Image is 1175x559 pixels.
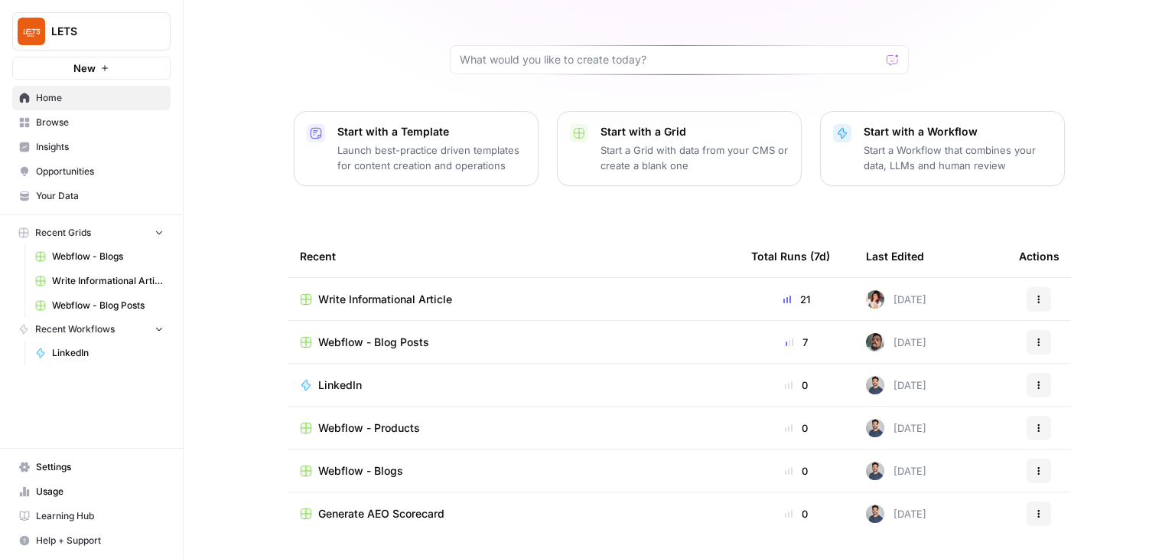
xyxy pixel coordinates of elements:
span: New [73,60,96,76]
button: Start with a TemplateLaunch best-practice driven templates for content creation and operations [294,111,539,186]
span: Webflow - Blog Posts [318,335,429,350]
img: LETS Logo [18,18,45,45]
span: Webflow - Blogs [318,463,403,479]
img: 5d1k13leg0nycxz2j92w4c5jfa9r [866,462,884,480]
button: Help + Support [12,528,171,553]
a: Webflow - Blog Posts [300,335,727,350]
div: Actions [1019,235,1059,277]
div: 0 [751,378,841,393]
button: New [12,57,171,80]
a: Browse [12,110,171,135]
div: Recent [300,235,727,277]
a: Webflow - Blogs [300,463,727,479]
span: Opportunities [36,165,164,178]
span: Home [36,91,164,105]
a: LinkedIn [300,378,727,393]
span: Write Informational Article [318,292,452,307]
p: Start with a Workflow [864,124,1052,139]
div: [DATE] [866,333,926,351]
p: Start a Workflow that combines your data, LLMs and human review [864,142,1052,173]
span: Write Informational Article [52,274,164,288]
p: Start with a Grid [601,124,789,139]
span: Generate AEO Scorecard [318,506,444,521]
span: Usage [36,485,164,499]
div: Last Edited [866,235,924,277]
a: Usage [12,479,171,504]
a: Learning Hub [12,504,171,528]
div: [DATE] [866,462,926,480]
span: Webflow - Products [318,420,420,436]
a: Your Data [12,184,171,208]
div: [DATE] [866,505,926,523]
button: Start with a WorkflowStart a Workflow that combines your data, LLMs and human review [820,111,1065,186]
div: 21 [751,292,841,307]
span: LinkedIn [52,346,164,360]
img: u93l1oyz1g39q1i4vkrv6vz0p6p4 [866,333,884,351]
img: 5d1k13leg0nycxz2j92w4c5jfa9r [866,505,884,523]
a: Write Informational Article [300,292,727,307]
a: Home [12,86,171,110]
a: Insights [12,135,171,159]
img: 5d1k13leg0nycxz2j92w4c5jfa9r [866,376,884,394]
span: Browse [36,116,164,129]
a: Webflow - Blog Posts [28,293,171,318]
button: Recent Grids [12,221,171,244]
a: LinkedIn [28,341,171,365]
span: LETS [51,24,144,39]
a: Webflow - Blogs [28,244,171,269]
div: 0 [751,463,841,479]
div: [DATE] [866,419,926,437]
div: Total Runs (7d) [751,235,830,277]
span: Learning Hub [36,509,164,523]
button: Workspace: LETS [12,12,171,51]
div: [DATE] [866,290,926,309]
p: Launch best-practice driven templates for content creation and operations [337,142,526,173]
div: 0 [751,420,841,436]
button: Recent Workflows [12,318,171,341]
p: Start with a Template [337,124,526,139]
img: b7bpcw6woditr64t6kdvakfrv0sk [866,290,884,309]
span: Insights [36,140,164,154]
span: Webflow - Blogs [52,250,164,263]
div: 0 [751,506,841,521]
a: Write Informational Article [28,269,171,293]
p: Start a Grid with data from your CMS or create a blank one [601,142,789,173]
span: Help + Support [36,534,164,548]
div: [DATE] [866,376,926,394]
div: 7 [751,335,841,350]
span: LinkedIn [318,378,362,393]
a: Generate AEO Scorecard [300,506,727,521]
a: Opportunities [12,159,171,184]
span: Webflow - Blog Posts [52,299,164,312]
a: Settings [12,455,171,479]
span: Recent Workflows [35,322,115,336]
button: Start with a GridStart a Grid with data from your CMS or create a blank one [557,111,802,186]
span: Recent Grids [35,226,91,240]
span: Your Data [36,189,164,203]
img: 5d1k13leg0nycxz2j92w4c5jfa9r [866,419,884,437]
input: What would you like to create today? [460,52,880,67]
span: Settings [36,460,164,474]
a: Webflow - Products [300,420,727,436]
